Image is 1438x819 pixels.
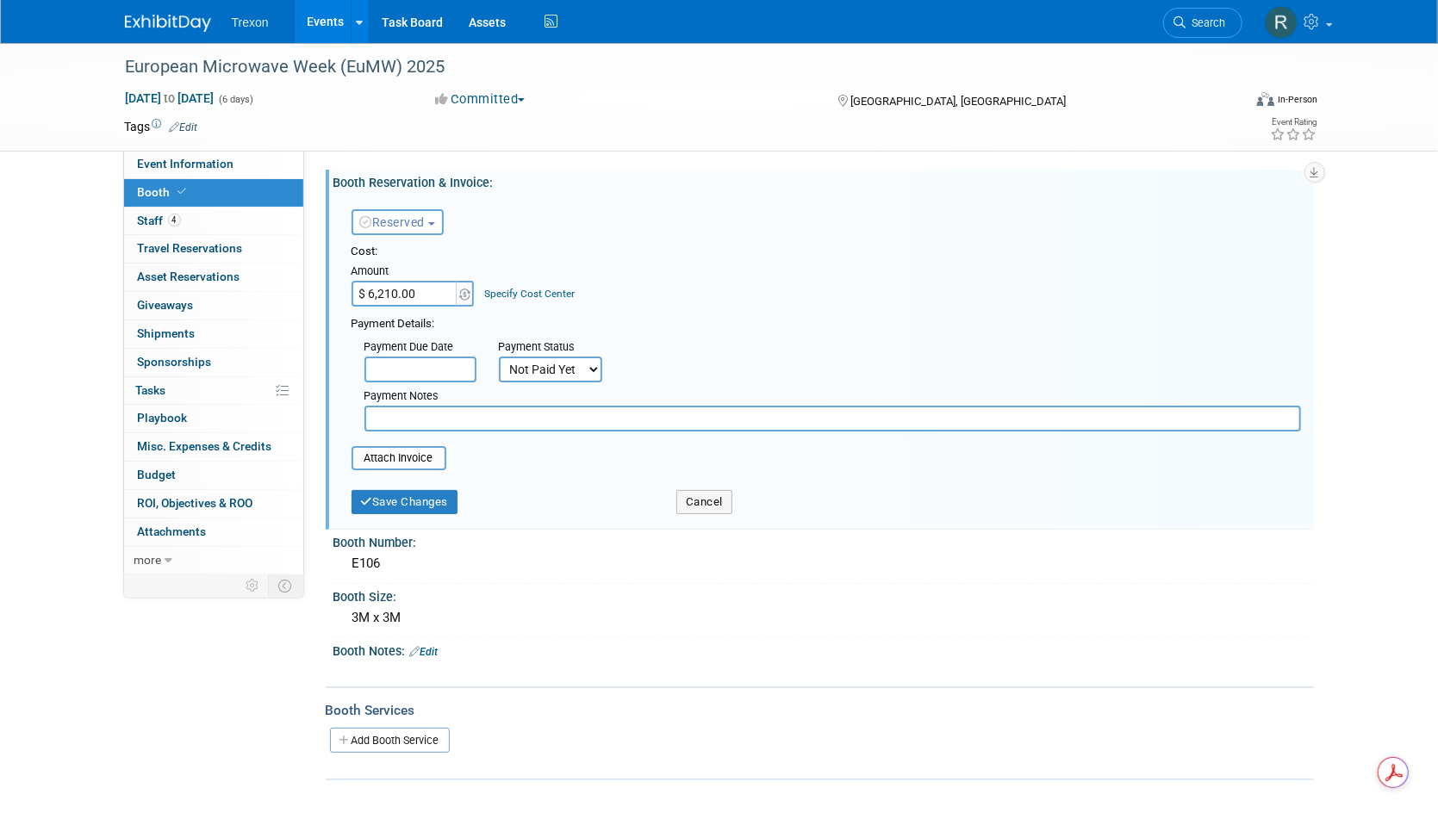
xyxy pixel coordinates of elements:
[125,118,198,135] td: Tags
[352,490,458,514] button: Save Changes
[120,52,1217,83] div: European Microwave Week (EuMW) 2025
[124,264,303,291] a: Asset Reservations
[138,298,194,312] span: Giveaways
[124,462,303,489] a: Budget
[333,530,1314,551] div: Booth Number:
[124,405,303,432] a: Playbook
[1141,90,1318,115] div: Event Format
[352,244,1301,260] div: Cost:
[352,264,476,281] div: Amount
[239,574,269,597] td: Personalize Event Tab Strip
[124,208,303,235] a: Staff4
[124,490,303,518] a: ROI, Objectives & ROO
[138,411,188,425] span: Playbook
[168,214,181,226] span: 4
[1277,93,1317,106] div: In-Person
[138,439,272,453] span: Misc. Expenses & Credits
[138,185,190,199] span: Booth
[1257,92,1274,106] img: Format-Inperson.png
[138,214,181,227] span: Staff
[850,95,1066,108] span: [GEOGRAPHIC_DATA], [GEOGRAPHIC_DATA]
[676,490,732,514] button: Cancel
[218,94,254,105] span: (6 days)
[124,433,303,461] a: Misc. Expenses & Credits
[124,320,303,348] a: Shipments
[138,241,243,255] span: Travel Reservations
[326,701,1314,720] div: Booth Services
[124,292,303,320] a: Giveaways
[1270,118,1317,127] div: Event Rating
[346,605,1301,631] div: 3M x 3M
[138,270,240,283] span: Asset Reservations
[124,377,303,405] a: Tasks
[138,524,207,538] span: Attachments
[364,339,473,357] div: Payment Due Date
[124,349,303,376] a: Sponsorships
[484,288,575,300] a: Specify Cost Center
[136,383,166,397] span: Tasks
[330,728,450,753] a: Add Booth Service
[268,574,303,597] td: Toggle Event Tabs
[410,646,439,658] a: Edit
[232,16,269,29] span: Trexon
[124,547,303,574] a: more
[360,215,426,229] span: Reserved
[138,496,253,510] span: ROI, Objectives & ROO
[124,179,303,207] a: Booth
[138,355,212,369] span: Sponsorships
[333,584,1314,605] div: Booth Size:
[124,235,303,263] a: Travel Reservations
[346,550,1301,577] div: E106
[1163,8,1242,38] a: Search
[1265,6,1298,39] img: Ryan Flores
[125,15,211,32] img: ExhibitDay
[124,518,303,546] a: Attachments
[138,326,196,340] span: Shipments
[364,388,1301,406] div: Payment Notes
[499,339,614,357] div: Payment Status
[333,638,1314,661] div: Booth Notes:
[1186,16,1226,29] span: Search
[333,170,1314,191] div: Booth Reservation & Invoice:
[138,468,177,481] span: Budget
[125,90,215,106] span: [DATE] [DATE]
[429,90,532,109] button: Committed
[138,157,234,171] span: Event Information
[352,209,444,235] button: Reserved
[178,187,187,196] i: Booth reservation complete
[170,121,198,133] a: Edit
[124,151,303,178] a: Event Information
[352,312,1301,332] div: Payment Details:
[134,553,162,567] span: more
[162,91,178,105] span: to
